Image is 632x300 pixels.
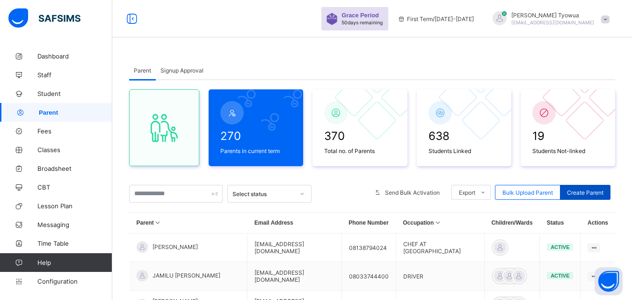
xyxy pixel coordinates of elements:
span: [EMAIL_ADDRESS][DOMAIN_NAME] [511,20,594,25]
th: Parent [130,212,247,234]
span: Parents in current term [220,147,291,154]
span: [PERSON_NAME] [153,243,198,250]
th: Children/Wards [484,212,539,234]
span: Signup Approval [160,67,203,74]
span: 50 days remaining [341,20,383,25]
span: Parent [39,109,112,116]
span: CBT [37,183,112,191]
span: Students Linked [429,147,500,154]
span: [PERSON_NAME] Tyowua [511,12,594,19]
span: Staff [37,71,112,79]
span: Configuration [37,278,112,285]
img: sticker-purple.71386a28dfed39d6af7621340158ba97.svg [326,13,338,25]
span: Fees [37,127,112,135]
th: Status [540,212,581,234]
th: Occupation [396,212,484,234]
span: active [551,244,569,250]
div: LorettaTyowua [483,11,614,27]
td: CHEF AT [GEOGRAPHIC_DATA] [396,234,484,262]
td: [EMAIL_ADDRESS][DOMAIN_NAME] [247,262,341,291]
span: active [551,273,569,278]
td: [EMAIL_ADDRESS][DOMAIN_NAME] [247,234,341,262]
td: 08138794024 [341,234,396,262]
span: JAMILU [PERSON_NAME] [153,272,220,279]
span: 270 [220,129,291,143]
span: Total no. of Parents [324,147,395,154]
span: Student [37,90,112,97]
span: 638 [429,129,500,143]
span: Lesson Plan [37,202,112,210]
span: Parent [134,67,151,74]
span: Export [459,189,475,196]
span: Classes [37,146,112,154]
th: Phone Number [341,212,396,234]
td: 08033744400 [341,262,396,291]
img: safsims [8,8,80,28]
span: Bulk Upload Parent [502,189,553,196]
span: Time Table [37,240,112,247]
td: DRIVER [396,262,484,291]
span: Grace Period [341,12,379,19]
button: Open asap [595,267,623,295]
div: Select status [232,190,294,198]
span: Send Bulk Activation [385,189,440,196]
i: Sort in Ascending Order [434,220,442,226]
span: Create Parent [567,189,603,196]
th: Email Address [247,212,341,234]
span: Messaging [37,221,112,228]
span: 19 [532,129,603,143]
span: 370 [324,129,395,143]
span: session/term information [398,15,474,22]
span: Broadsheet [37,165,112,172]
th: Actions [581,212,615,234]
span: Help [37,259,112,266]
span: Students Not-linked [532,147,603,154]
i: Sort in Ascending Order [154,220,162,226]
span: Dashboard [37,52,112,60]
